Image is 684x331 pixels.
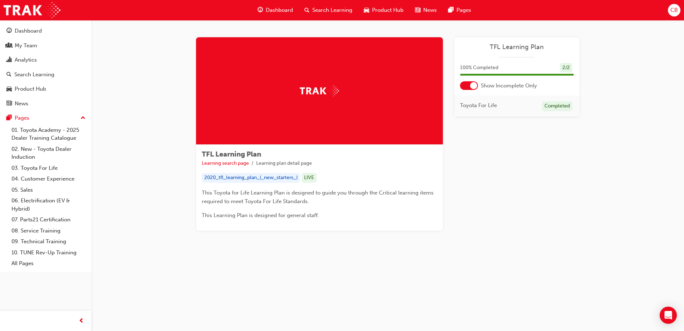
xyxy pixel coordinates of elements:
div: Open Intercom Messenger [660,307,677,324]
div: Pages [15,114,29,122]
a: 02. New - Toyota Dealer Induction [9,144,88,163]
div: LIVE [302,173,317,183]
div: Completed [542,101,572,111]
a: My Team [3,39,88,52]
a: 07. Parts21 Certification [9,214,88,225]
button: Pages [3,111,88,125]
div: 2 / 2 [560,63,572,73]
a: 08. Service Training [9,225,88,236]
button: CB [668,4,680,16]
span: Show Incomplete Only [481,82,537,90]
a: News [3,97,88,110]
img: Trak [4,2,60,18]
div: Analytics [15,56,37,64]
a: Analytics [3,53,88,67]
span: Dashboard [266,6,293,14]
span: pages-icon [6,115,12,121]
a: All Pages [9,258,88,269]
a: 03. Toyota For Life [9,163,88,174]
a: 10. TUNE Rev-Up Training [9,247,88,258]
a: car-iconProduct Hub [358,3,409,18]
img: Trak [300,85,339,96]
span: guage-icon [258,6,263,15]
span: prev-icon [79,317,84,326]
span: TFL Learning Plan [202,150,261,158]
span: This Toyota for Life Learning Plan is designed to guide you through the Critical learning items r... [202,190,435,205]
span: car-icon [6,86,12,92]
span: pages-icon [448,6,454,15]
div: News [15,100,28,108]
span: news-icon [6,101,12,107]
div: My Team [15,42,37,50]
div: Search Learning [14,71,54,79]
a: 06. Electrification (EV & Hybrid) [9,195,88,214]
span: search-icon [6,72,11,78]
span: Product Hub [372,6,404,14]
a: 09. Technical Training [9,236,88,247]
a: 01. Toyota Academy - 2025 Dealer Training Catalogue [9,125,88,144]
span: Toyota For Life [460,101,497,110]
a: news-iconNews [409,3,443,18]
span: news-icon [415,6,420,15]
span: people-icon [6,43,12,49]
span: guage-icon [6,28,12,34]
li: Learning plan detail page [256,159,312,168]
span: Search Learning [312,6,352,14]
a: Product Hub [3,82,88,96]
span: Pages [456,6,471,14]
a: Dashboard [3,24,88,38]
a: search-iconSearch Learning [299,3,358,18]
a: guage-iconDashboard [252,3,299,18]
span: 100 % Completed [460,64,498,72]
a: pages-iconPages [443,3,477,18]
button: DashboardMy TeamAnalyticsSearch LearningProduct HubNews [3,23,88,111]
a: TFL Learning Plan [460,43,574,51]
span: up-icon [80,114,85,123]
a: Search Learning [3,68,88,81]
div: Dashboard [15,27,42,35]
a: Learning search page [202,160,249,166]
a: 04. Customer Experience [9,173,88,184]
span: News [423,6,437,14]
span: CB [670,6,678,14]
span: chart-icon [6,57,12,63]
a: 05. Sales [9,184,88,196]
div: Product Hub [15,85,46,93]
span: car-icon [364,6,369,15]
span: This Learning Plan is designed for general staff. [202,212,319,219]
span: search-icon [304,6,309,15]
div: 2020_tfl_learning_plan_(_new_starters_) [202,173,300,183]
